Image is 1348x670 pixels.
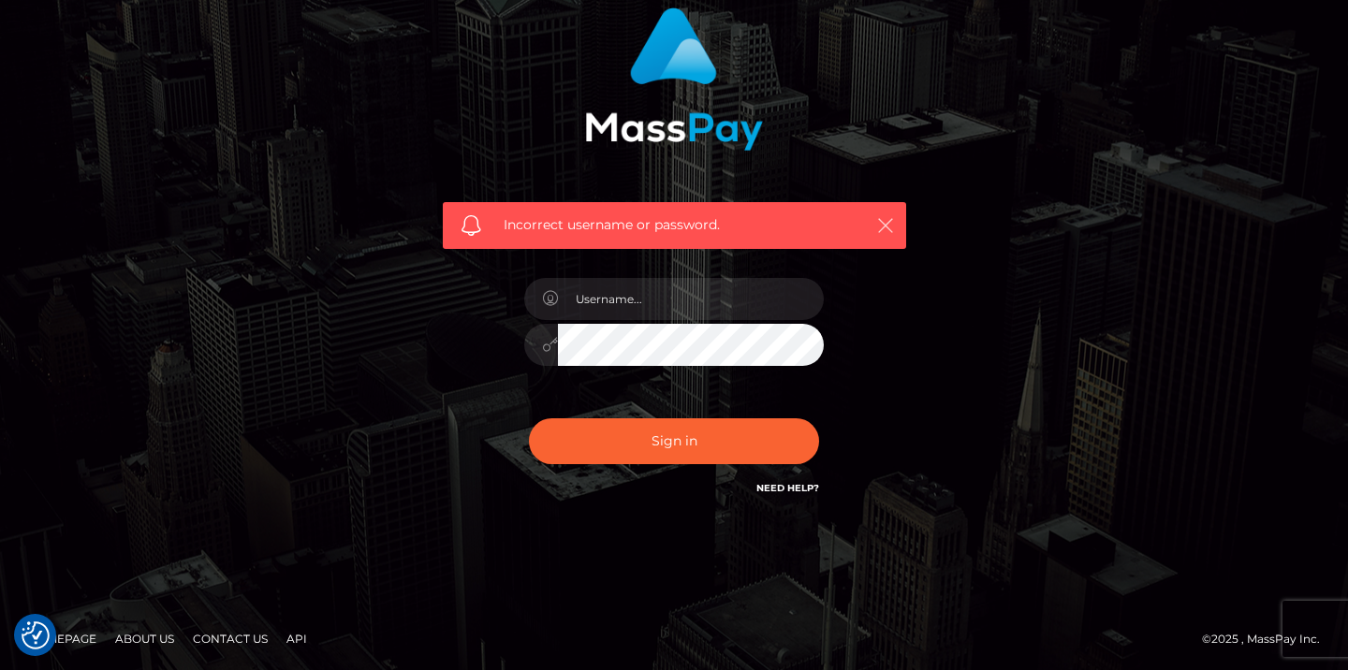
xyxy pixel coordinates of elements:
[279,624,315,653] a: API
[108,624,182,653] a: About Us
[504,215,845,235] span: Incorrect username or password.
[585,7,763,151] img: MassPay Login
[185,624,275,653] a: Contact Us
[558,278,824,320] input: Username...
[21,624,104,653] a: Homepage
[22,621,50,649] button: Consent Preferences
[22,621,50,649] img: Revisit consent button
[1202,629,1334,649] div: © 2025 , MassPay Inc.
[529,418,819,464] button: Sign in
[756,482,819,494] a: Need Help?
